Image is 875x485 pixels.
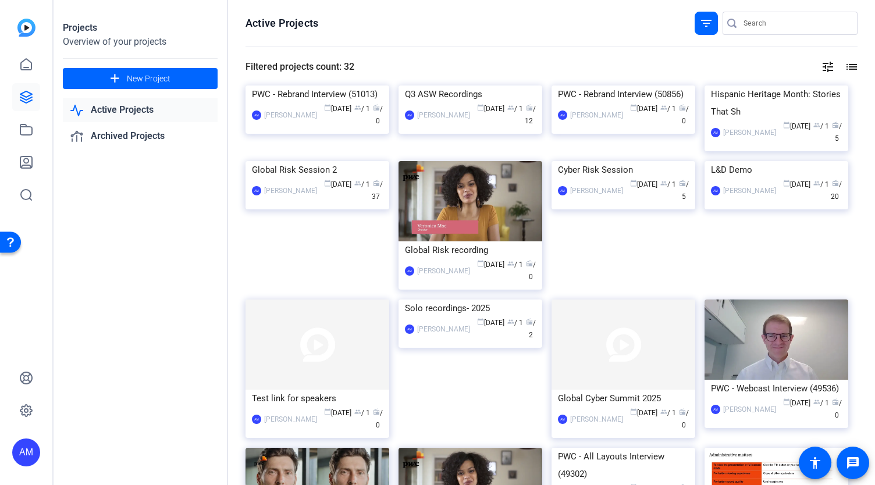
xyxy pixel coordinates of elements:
[660,180,676,188] span: / 1
[405,110,414,120] div: AM
[630,409,657,417] span: [DATE]
[660,409,676,417] span: / 1
[17,19,35,37] img: blue-gradient.svg
[354,180,370,188] span: / 1
[808,456,822,470] mat-icon: accessibility
[405,299,536,317] div: Solo recordings- 2025
[324,180,331,187] span: calendar_today
[711,161,842,179] div: L&D Demo
[507,105,523,113] span: / 1
[570,413,623,425] div: [PERSON_NAME]
[660,105,676,113] span: / 1
[477,105,504,113] span: [DATE]
[832,122,839,129] span: radio
[264,109,317,121] div: [PERSON_NAME]
[832,399,842,419] span: / 0
[354,409,370,417] span: / 1
[373,408,380,415] span: radio
[507,261,523,269] span: / 1
[507,318,514,325] span: group
[324,105,351,113] span: [DATE]
[405,85,536,103] div: Q3 ASW Recordings
[373,104,380,111] span: radio
[711,380,842,397] div: PWC - Webcast Interview (49536)
[324,408,331,415] span: calendar_today
[783,180,790,187] span: calendar_today
[570,109,623,121] div: [PERSON_NAME]
[417,323,470,335] div: [PERSON_NAME]
[832,398,839,405] span: radio
[813,122,829,130] span: / 1
[711,186,720,195] div: AM
[723,404,776,415] div: [PERSON_NAME]
[660,180,667,187] span: group
[526,260,533,267] span: radio
[372,180,383,201] span: / 37
[477,261,504,269] span: [DATE]
[630,104,637,111] span: calendar_today
[630,180,657,188] span: [DATE]
[108,72,122,86] mat-icon: add
[679,408,686,415] span: radio
[783,180,810,188] span: [DATE]
[783,399,810,407] span: [DATE]
[813,180,829,188] span: / 1
[679,104,686,111] span: radio
[711,405,720,414] div: AM
[813,122,820,129] span: group
[477,260,484,267] span: calendar_today
[12,438,40,466] div: AM
[507,319,523,327] span: / 1
[264,413,317,425] div: [PERSON_NAME]
[252,415,261,424] div: AM
[711,128,720,137] div: AM
[558,186,567,195] div: AM
[252,390,383,407] div: Test link for speakers
[526,319,536,339] span: / 2
[526,318,533,325] span: radio
[405,324,414,334] div: AM
[679,105,689,125] span: / 0
[63,21,218,35] div: Projects
[558,390,689,407] div: Global Cyber Summit 2025
[63,35,218,49] div: Overview of your projects
[525,105,536,125] span: / 12
[783,122,810,130] span: [DATE]
[558,415,567,424] div: AM
[417,265,470,277] div: [PERSON_NAME]
[526,261,536,281] span: / 0
[354,104,361,111] span: group
[477,319,504,327] span: [DATE]
[252,161,383,179] div: Global Risk Session 2
[252,186,261,195] div: AM
[783,122,790,129] span: calendar_today
[507,260,514,267] span: group
[373,105,383,125] span: / 0
[354,105,370,113] span: / 1
[405,241,536,259] div: Global Risk recording
[558,110,567,120] div: AM
[630,408,637,415] span: calendar_today
[373,409,383,429] span: / 0
[570,185,623,197] div: [PERSON_NAME]
[324,104,331,111] span: calendar_today
[630,105,657,113] span: [DATE]
[821,60,835,74] mat-icon: tune
[477,318,484,325] span: calendar_today
[373,180,380,187] span: radio
[660,408,667,415] span: group
[526,104,533,111] span: radio
[831,180,842,201] span: / 20
[63,98,218,122] a: Active Projects
[252,110,261,120] div: AM
[679,409,689,429] span: / 0
[264,185,317,197] div: [PERSON_NAME]
[813,399,829,407] span: / 1
[507,104,514,111] span: group
[246,60,354,74] div: Filtered projects count: 32
[660,104,667,111] span: group
[252,85,383,103] div: PWC - Rebrand Interview (51013)
[813,398,820,405] span: group
[832,122,842,142] span: / 5
[127,73,170,85] span: New Project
